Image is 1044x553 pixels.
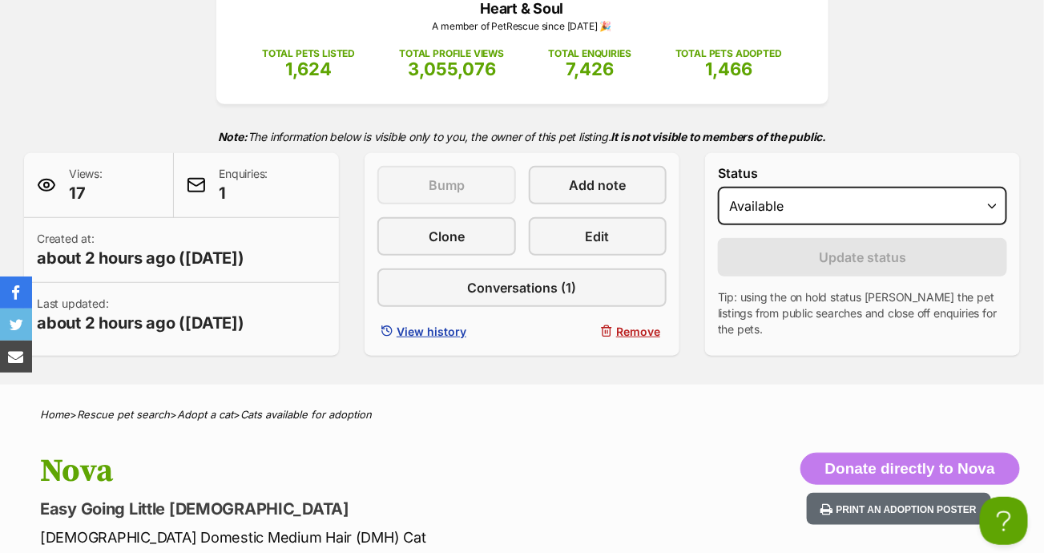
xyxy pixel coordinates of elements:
[37,312,244,334] span: about 2 hours ago ([DATE])
[377,268,667,307] a: Conversations (1)
[40,408,70,421] a: Home
[69,166,103,204] p: Views:
[377,320,516,343] a: View history
[219,166,268,204] p: Enquiries:
[69,182,103,204] span: 17
[408,59,496,79] span: 3,055,076
[397,323,466,340] span: View history
[675,46,782,61] p: TOTAL PETS ADOPTED
[377,166,516,204] button: Bump
[566,59,614,79] span: 7,426
[529,217,667,256] a: Edit
[399,46,504,61] p: TOTAL PROFILE VIEWS
[40,453,638,490] h1: Nova
[705,59,752,79] span: 1,466
[529,166,667,204] a: Add note
[177,408,233,421] a: Adopt a cat
[262,46,355,61] p: TOTAL PETS LISTED
[718,238,1007,276] button: Update status
[807,493,991,526] button: Print an adoption poster
[611,130,827,143] strong: It is not visible to members of the public.
[586,227,610,246] span: Edit
[285,59,332,79] span: 1,624
[529,320,667,343] button: Remove
[218,130,248,143] strong: Note:
[240,408,372,421] a: Cats available for adoption
[377,217,516,256] a: Clone
[569,176,626,195] span: Add note
[718,289,1007,337] p: Tip: using the on hold status [PERSON_NAME] the pet listings from public searches and close off e...
[40,498,638,520] p: Easy Going Little [DEMOGRAPHIC_DATA]
[429,227,465,246] span: Clone
[616,323,660,340] span: Remove
[240,19,804,34] p: A member of PetRescue since [DATE] 🎉
[24,120,1020,153] p: The information below is visible only to you, the owner of this pet listing.
[37,231,244,269] p: Created at:
[548,46,631,61] p: TOTAL ENQUIRIES
[980,497,1028,545] iframe: Help Scout Beacon - Open
[219,182,268,204] span: 1
[429,176,465,195] span: Bump
[468,278,577,297] span: Conversations (1)
[40,527,638,548] p: [DEMOGRAPHIC_DATA] Domestic Medium Hair (DMH) Cat
[77,408,170,421] a: Rescue pet search
[37,296,244,334] p: Last updated:
[819,248,906,267] span: Update status
[718,166,1007,180] label: Status
[800,453,1020,485] button: Donate directly to Nova
[37,247,244,269] span: about 2 hours ago ([DATE])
